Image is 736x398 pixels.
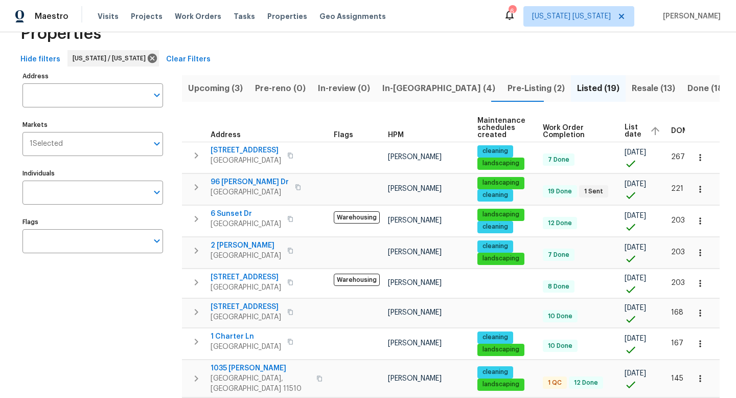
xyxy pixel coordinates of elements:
span: 203 [671,217,685,224]
span: landscaping [478,159,523,168]
span: 6 Sunset Dr [211,209,281,219]
span: 203 [671,249,685,256]
span: Visits [98,11,119,21]
span: [PERSON_NAME] [388,279,442,286]
span: Properties [20,29,101,39]
span: Listed (19) [577,81,619,96]
span: 7 Done [544,251,573,259]
span: cleaning [478,147,512,156]
span: Projects [131,11,163,21]
span: 8 Done [544,282,573,291]
span: [PERSON_NAME] [388,309,442,316]
span: 10 Done [544,342,577,350]
span: Work Order Completion [543,124,607,139]
label: Flags [22,219,163,225]
span: [US_STATE] / [US_STATE] [73,53,150,63]
span: 168 [671,309,683,316]
span: Properties [267,11,307,21]
span: HPM [388,131,404,139]
span: [GEOGRAPHIC_DATA] [211,342,281,352]
span: Upcoming (3) [188,81,243,96]
span: [DATE] [625,275,646,282]
span: 19 Done [544,187,576,196]
span: Work Orders [175,11,221,21]
span: Pre-reno (0) [255,81,306,96]
span: 1035 [PERSON_NAME] [211,363,310,373]
div: 6 [509,6,516,16]
span: 167 [671,340,683,347]
span: [DATE] [625,335,646,342]
span: DOM [671,127,688,135]
span: In-[GEOGRAPHIC_DATA] (4) [382,81,495,96]
button: Clear Filters [162,50,215,69]
button: Open [150,234,164,248]
span: [GEOGRAPHIC_DATA] [211,251,281,261]
span: [GEOGRAPHIC_DATA] [211,219,281,229]
span: [PERSON_NAME] [388,185,442,192]
span: [DATE] [625,304,646,312]
span: [PERSON_NAME] [388,249,442,256]
label: Markets [22,122,163,128]
span: Geo Assignments [319,11,386,21]
span: Maestro [35,11,68,21]
span: Address [211,131,241,139]
span: 1 Selected [30,140,63,148]
span: [PERSON_NAME] [388,340,442,347]
span: [GEOGRAPHIC_DATA], [GEOGRAPHIC_DATA] 11510 [211,373,310,394]
span: landscaping [478,345,523,354]
span: cleaning [478,191,512,200]
span: landscaping [478,254,523,263]
span: [DATE] [625,181,646,188]
span: [STREET_ADDRESS] [211,272,281,282]
label: Address [22,73,163,79]
span: landscaping [478,380,523,389]
span: 10 Done [544,312,577,321]
span: [STREET_ADDRESS] [211,302,281,312]
span: List date [625,124,641,138]
button: Open [150,137,164,151]
span: [PERSON_NAME] [659,11,721,21]
span: 12 Done [544,219,576,228]
span: landscaping [478,210,523,219]
span: Clear Filters [166,53,211,66]
button: Open [150,88,164,102]
span: [STREET_ADDRESS] [211,145,281,156]
span: [PERSON_NAME] [388,153,442,161]
span: 267 [671,153,685,161]
span: Hide filters [20,53,60,66]
span: [GEOGRAPHIC_DATA] [211,312,281,322]
span: 1 Charter Ln [211,331,281,342]
span: 96 [PERSON_NAME] Dr [211,177,289,187]
span: [GEOGRAPHIC_DATA] [211,282,281,293]
span: Warehousing [334,211,380,224]
span: 1 Sent [580,187,607,196]
span: [DATE] [625,212,646,219]
div: [US_STATE] / [US_STATE] [67,50,159,67]
span: 203 [671,279,685,286]
button: Hide filters [16,50,64,69]
span: cleaning [478,242,512,251]
span: [DATE] [625,244,646,251]
span: Warehousing [334,274,380,286]
span: cleaning [478,368,512,377]
span: Flags [334,131,353,139]
span: Resale (13) [632,81,675,96]
span: 221 [671,185,683,192]
span: cleaning [478,333,512,342]
span: [GEOGRAPHIC_DATA] [211,156,281,166]
span: 145 [671,375,683,382]
span: Tasks [234,13,255,20]
span: [GEOGRAPHIC_DATA] [211,187,289,197]
span: 7 Done [544,156,573,164]
label: Individuals [22,170,163,176]
span: [PERSON_NAME] [388,375,442,382]
button: Open [150,185,164,200]
span: 1 QC [544,379,566,387]
span: [PERSON_NAME] [388,217,442,224]
span: [US_STATE] [US_STATE] [532,11,611,21]
span: Maintenance schedules created [477,117,525,139]
span: Done (188) [687,81,732,96]
span: In-review (0) [318,81,370,96]
span: [DATE] [625,370,646,377]
span: landscaping [478,179,523,187]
